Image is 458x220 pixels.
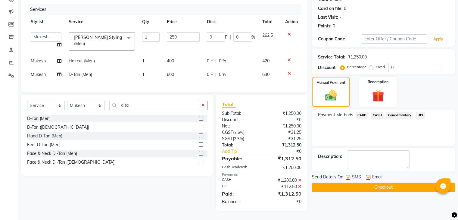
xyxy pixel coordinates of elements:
[262,184,306,190] div: ₹112.50
[219,58,226,64] span: 0 %
[222,130,233,135] span: CGST
[27,124,89,130] div: D-Tan ([DEMOGRAPHIC_DATA])
[217,199,262,205] div: Balance :
[318,112,353,118] span: Payment Methods
[322,89,340,102] img: _cash.svg
[262,123,306,129] div: ₹1,250.00
[262,136,306,142] div: ₹31.25
[318,23,332,29] div: Points:
[333,23,335,29] div: 0
[372,174,382,181] span: Email
[259,15,282,29] th: Total
[222,101,236,108] span: Total
[222,136,233,141] span: SGST
[262,117,306,123] div: ₹0
[348,54,367,60] div: ₹1,250.00
[109,101,199,110] input: Search or Scan
[416,112,425,119] span: UPI
[262,155,306,162] div: ₹1,312.50
[262,58,270,64] span: 420
[217,129,262,136] div: ( )
[28,4,306,15] div: Services
[262,165,306,171] div: ₹1,200.00
[215,71,217,78] span: |
[142,58,145,64] span: 1
[207,71,213,78] span: 0 F
[262,129,306,136] div: ₹31.25
[31,72,46,77] span: Mukesh
[262,33,273,38] span: 262.5
[69,58,95,64] span: Haircut (Men)
[386,112,413,119] span: Complimentary
[217,155,262,162] div: Payable:
[352,174,361,181] span: SMS
[31,58,46,64] span: Mukesh
[371,112,384,119] span: CASH
[217,165,262,171] div: Cash Tendered:
[207,58,213,64] span: 0 F
[65,15,139,29] th: Service
[217,117,262,123] div: Discount:
[217,190,262,197] div: Paid:
[262,110,306,117] div: ₹1,250.00
[312,174,343,181] span: Send Details On
[222,172,301,177] div: Payments
[74,35,122,46] span: [PERSON_NAME] Styling (Men)
[251,34,255,40] span: %
[282,15,301,29] th: Action
[139,15,163,29] th: Qty
[368,88,388,103] img: _gift.svg
[368,79,388,85] label: Redemption
[262,142,306,148] div: ₹1,312.50
[230,34,231,40] span: |
[217,184,262,190] div: UPI
[347,64,366,70] label: Percentage
[318,5,343,12] div: Card on file:
[269,148,306,155] div: ₹0
[203,15,259,29] th: Disc
[215,58,217,64] span: |
[167,72,174,77] span: 600
[27,115,51,122] div: D-Tan (Men)
[142,72,145,77] span: 1
[318,36,362,42] div: Coupon Code
[356,112,369,119] span: CARD
[318,64,337,71] div: Discount:
[217,123,262,129] div: Net:
[339,14,341,20] div: -
[217,148,269,155] a: Add Tip
[217,136,262,142] div: ( )
[27,159,116,165] div: Face & Neck D -Tan ([DEMOGRAPHIC_DATA])
[344,5,346,12] div: 0
[262,72,270,77] span: 630
[27,133,62,139] div: Hand D-Tan (Men)
[217,142,262,148] div: Total:
[27,150,77,157] div: Face & Neck D -Tan (Men)
[318,153,342,160] div: Description:
[318,14,338,20] div: Last Visit:
[312,183,455,192] button: Checkout
[27,142,61,148] div: Feet D-Tan (Men)
[376,64,385,70] label: Fixed
[219,71,226,78] span: 0 %
[69,72,92,77] span: D-Tan (Men)
[163,15,203,29] th: Price
[225,34,227,40] span: F
[234,136,243,141] span: 2.5%
[217,110,262,117] div: Sub Total:
[362,34,427,44] input: Enter Offer / Coupon Code
[217,177,262,184] div: CASH
[167,58,174,64] span: 400
[262,177,306,184] div: ₹1,200.00
[27,15,65,29] th: Stylist
[262,199,306,205] div: ₹0
[429,35,447,44] button: Apply
[262,190,306,197] div: ₹1,312.50
[316,80,345,85] label: Manual Payment
[318,54,345,60] div: Service Total:
[85,41,88,46] a: x
[234,130,243,135] span: 2.5%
